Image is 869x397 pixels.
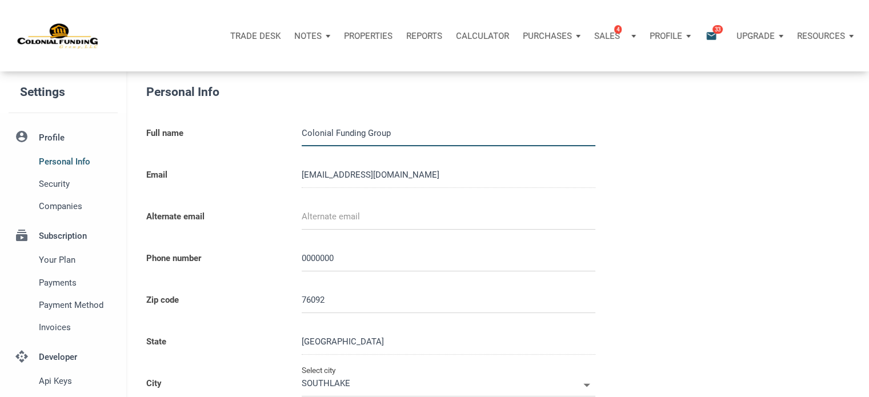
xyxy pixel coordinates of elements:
p: Trade Desk [230,31,281,41]
label: Phone number [138,238,293,280]
button: Purchases [516,19,587,53]
p: Upgrade [736,31,775,41]
label: Email [138,155,293,197]
a: Payment Method [9,294,118,316]
a: Security [9,173,118,195]
button: Reports [399,19,449,53]
span: 4 [614,25,622,34]
span: Payments [39,276,113,290]
a: Calculator [449,19,516,53]
h5: Settings [20,80,126,105]
span: Invoices [39,320,113,334]
input: Email [302,162,595,188]
a: Personal Info [9,150,118,173]
button: Notes [287,19,337,53]
span: Companies [39,199,113,213]
span: 33 [712,25,723,34]
p: Purchases [523,31,572,41]
a: Api keys [9,370,118,392]
span: Your plan [39,253,113,267]
label: State [138,322,293,363]
p: Properties [344,31,393,41]
p: Resources [797,31,845,41]
button: Upgrade [730,19,790,53]
a: Payments [9,271,118,294]
p: Profile [650,31,682,41]
span: Api keys [39,374,113,388]
input: Phone number [302,246,595,271]
a: Properties [337,19,399,53]
button: Profile [643,19,698,53]
button: Resources [790,19,860,53]
i: email [704,29,718,42]
label: Full name [138,113,293,155]
p: Sales [594,31,620,41]
label: Zip code [138,280,293,322]
input: Zip code [302,287,595,313]
button: Sales4 [587,19,643,53]
a: Your plan [9,249,118,271]
img: NoteUnlimited [17,22,99,50]
label: Alternate email [138,197,293,238]
a: Companies [9,195,118,218]
p: Reports [406,31,442,41]
label: Select city [302,363,336,377]
h5: Personal Info [146,83,658,102]
span: Security [39,177,113,191]
input: Alternate email [302,204,595,230]
span: Personal Info [39,155,113,169]
button: Trade Desk [223,19,287,53]
input: Select state [302,329,595,355]
p: Notes [294,31,322,41]
button: email33 [697,19,730,53]
a: Invoices [9,316,118,338]
input: Full name [302,121,595,146]
span: Payment Method [39,298,113,312]
p: Calculator [456,31,509,41]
